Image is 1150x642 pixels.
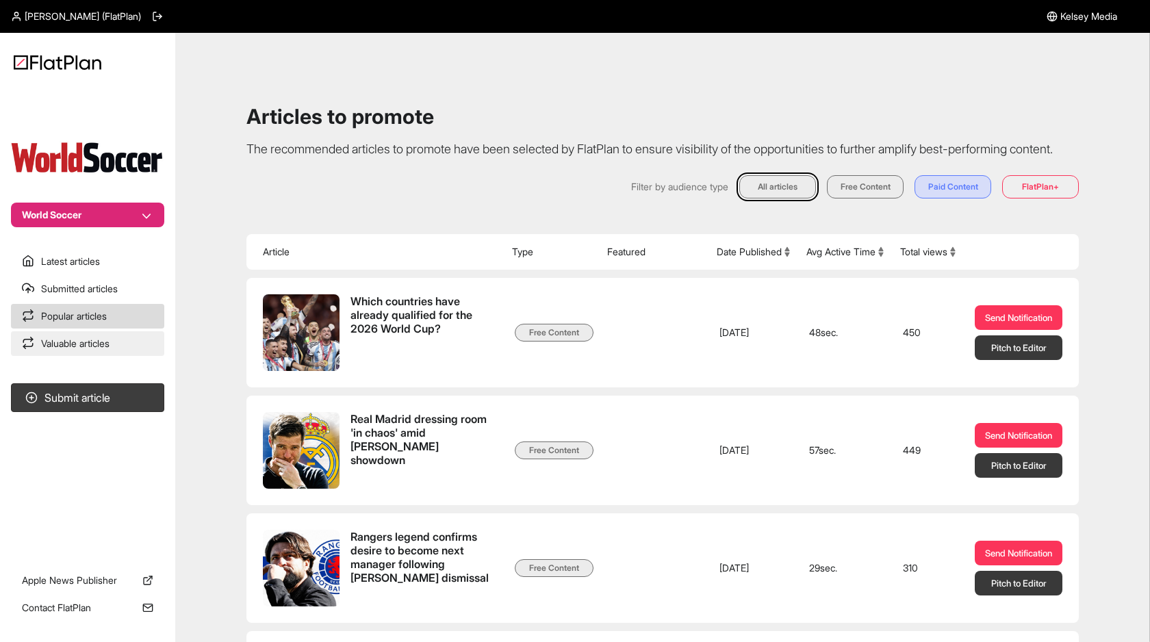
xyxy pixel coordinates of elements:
[263,530,340,606] img: Rangers legend confirms desire to become next manager following Martin dismissal
[975,335,1062,360] button: Pitch to Editor
[708,278,798,387] td: [DATE]
[739,175,816,198] button: All articles
[892,396,964,505] td: 449
[515,441,593,459] span: Free Content
[246,140,1079,159] p: The recommended articles to promote have been selected by FlatPlan to ensure visibility of the op...
[263,530,493,606] a: Rangers legend confirms desire to become next manager following [PERSON_NAME] dismissal
[975,453,1062,478] button: Pitch to Editor
[915,175,991,198] button: Paid Content
[11,277,164,301] a: Submitted articles
[827,175,904,198] button: Free Content
[900,245,956,259] button: Total views
[350,294,472,335] span: Which countries have already qualified for the 2026 World Cup?
[350,530,489,585] span: Rangers legend confirms desire to become next manager following [PERSON_NAME] dismissal
[11,304,164,329] a: Popular articles
[350,412,493,489] span: Real Madrid dressing room 'in chaos' amid Alonso showdown
[975,541,1062,565] a: Send Notification
[708,396,798,505] td: [DATE]
[350,530,493,606] span: Rangers legend confirms desire to become next manager following Martin dismissal
[263,412,340,489] img: Real Madrid dressing room 'in chaos' amid Alonso showdown
[11,383,164,412] button: Submit article
[246,104,1079,129] h1: Articles to promote
[798,396,892,505] td: 57 sec.
[892,278,964,387] td: 450
[350,294,493,371] span: Which countries have already qualified for the 2026 World Cup?
[975,571,1062,595] button: Pitch to Editor
[631,180,728,194] span: Filter by audience type
[14,55,101,70] img: Logo
[1002,175,1079,198] button: FlatPlan+
[599,234,708,270] th: Featured
[515,324,593,342] span: Free Content
[25,10,141,23] span: [PERSON_NAME] (FlatPlan)
[246,234,504,270] th: Article
[263,294,493,371] a: Which countries have already qualified for the 2026 World Cup?
[515,559,593,577] span: Free Content
[708,513,798,623] td: [DATE]
[11,203,164,227] button: World Soccer
[11,331,164,356] a: Valuable articles
[717,245,790,259] button: Date Published
[798,513,892,623] td: 29 sec.
[11,249,164,274] a: Latest articles
[504,234,599,270] th: Type
[263,412,493,489] a: Real Madrid dressing room 'in chaos' amid [PERSON_NAME] showdown
[11,10,141,23] a: [PERSON_NAME] (FlatPlan)
[892,513,964,623] td: 310
[806,245,884,259] button: Avg Active Time
[798,278,892,387] td: 48 sec.
[11,595,164,620] a: Contact FlatPlan
[263,294,340,371] img: Which countries have already qualified for the 2026 World Cup?
[11,568,164,593] a: Apple News Publisher
[1060,10,1117,23] span: Kelsey Media
[11,140,164,175] img: Publication Logo
[350,412,487,467] span: Real Madrid dressing room 'in chaos' amid [PERSON_NAME] showdown
[975,305,1062,330] a: Send Notification
[975,423,1062,448] a: Send Notification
